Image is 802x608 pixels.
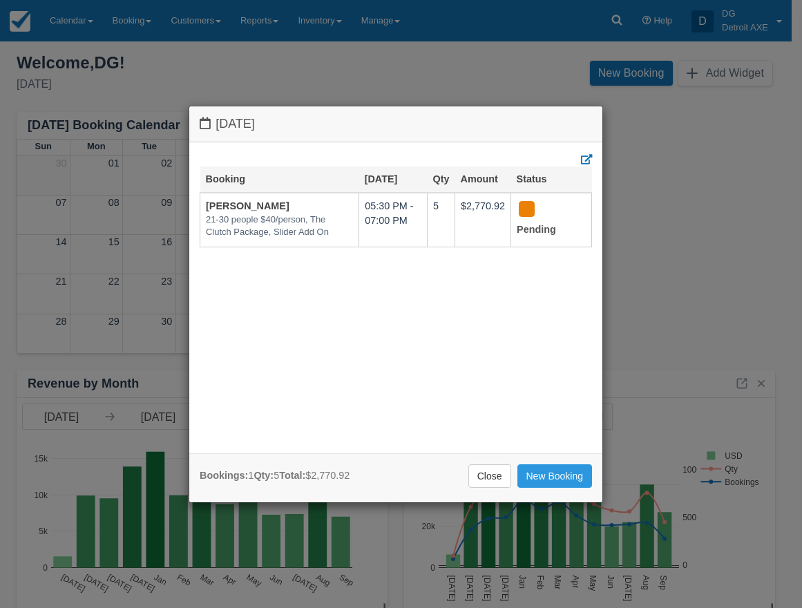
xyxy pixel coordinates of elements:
[517,464,593,488] a: New Booking
[359,193,428,247] td: 05:30 PM - 07:00 PM
[461,173,498,184] a: Amount
[428,193,455,247] td: 5
[206,200,289,211] a: [PERSON_NAME]
[365,173,398,184] a: [DATE]
[279,470,305,481] strong: Total:
[200,117,592,131] h4: [DATE]
[517,199,574,241] div: Pending
[468,464,511,488] a: Close
[254,470,274,481] strong: Qty:
[433,173,450,184] a: Qty
[517,173,547,184] a: Status
[200,468,350,483] div: 1 5 $2,770.92
[200,470,248,481] strong: Bookings:
[206,213,353,239] em: 21-30 people $40/person, The Clutch Package, Slider Add On
[206,173,246,184] a: Booking
[455,193,511,247] td: $2,770.92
